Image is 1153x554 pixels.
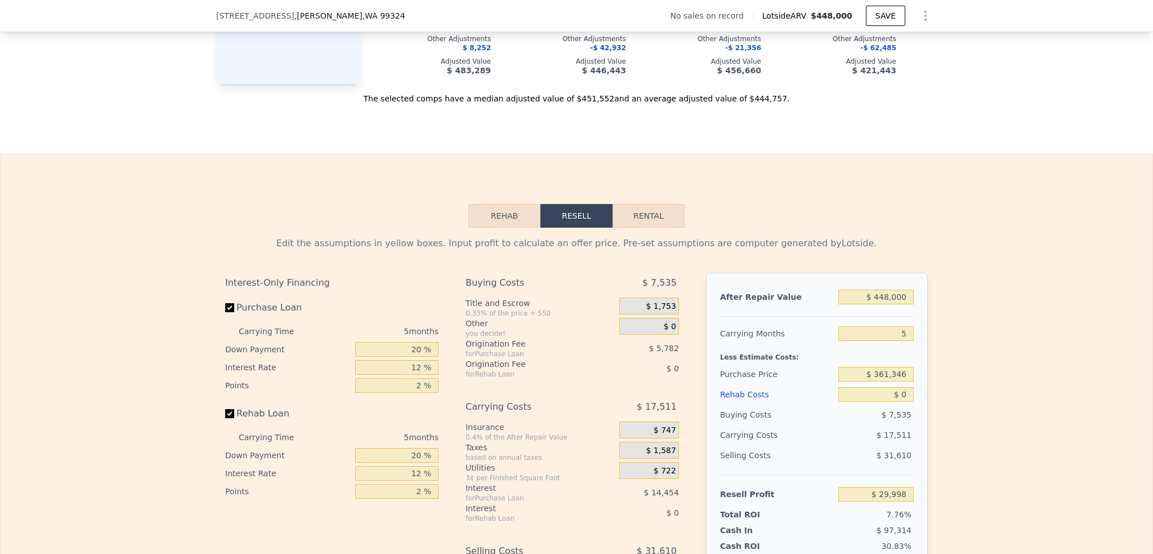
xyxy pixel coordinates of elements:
[582,66,626,75] span: $ 446,443
[720,509,790,520] div: Total ROI
[239,322,312,340] div: Carrying Time
[720,525,790,536] div: Cash In
[779,34,896,43] div: Other Adjustments
[882,410,911,419] span: $ 7,535
[779,57,896,66] div: Adjusted Value
[509,57,626,66] div: Adjusted Value
[646,446,676,456] span: $ 1,587
[466,462,615,473] div: Utilities
[877,451,911,460] span: $ 31,610
[374,57,491,66] div: Adjusted Value
[225,303,234,312] input: Purchase Loan
[225,464,351,482] div: Interest Rate
[720,540,801,552] div: Cash ROI
[720,425,790,445] div: Carrying Costs
[225,376,351,395] div: Points
[642,273,677,293] span: $ 7,535
[466,338,591,349] div: Origination Fee
[466,329,615,338] div: you decide!
[374,34,491,43] div: Other Adjustments
[725,44,761,52] span: -$ 21,356
[720,344,914,364] div: Less Estimate Costs:
[720,405,834,425] div: Buying Costs
[914,5,937,27] button: Show Options
[590,44,626,52] span: -$ 42,932
[720,384,834,405] div: Rehab Costs
[225,482,351,500] div: Points
[654,466,676,476] span: $ 722
[466,442,615,453] div: Taxes
[316,428,439,446] div: 5 months
[466,503,591,514] div: Interest
[540,204,613,228] button: Resell
[225,273,439,293] div: Interest-Only Financing
[466,309,615,318] div: 0.33% of the price + 550
[646,302,676,312] span: $ 1,753
[466,370,591,379] div: for Rehab Loan
[509,34,626,43] div: Other Adjustments
[720,287,834,307] div: After Repair Value
[466,273,591,293] div: Buying Costs
[466,433,615,442] div: 0.4% of the After Repair Value
[877,526,911,535] span: $ 97,314
[811,11,852,20] span: $448,000
[914,57,1031,66] div: Adjusted Value
[882,542,911,551] span: 30.83%
[762,10,811,21] span: Lotside ARV
[216,10,294,21] span: [STREET_ADDRESS]
[466,494,591,503] div: for Purchase Loan
[468,204,540,228] button: Rehab
[466,473,615,482] div: 3¢ per Finished Square Foot
[877,431,911,440] span: $ 17,511
[613,204,685,228] button: Rental
[294,10,405,21] span: , [PERSON_NAME]
[225,446,351,464] div: Down Payment
[717,66,761,75] span: $ 456,660
[225,298,351,318] label: Purchase Loan
[225,237,928,250] div: Edit the assumptions in yellow boxes. Input profit to calculate an offer price. Pre-set assumptio...
[466,422,615,433] div: Insurance
[671,10,753,21] div: No sales on record
[644,57,761,66] div: Adjusted Value
[225,409,234,418] input: Rehab Loan
[463,44,491,52] span: $ 8,252
[887,510,911,519] span: 7.76%
[466,453,615,462] div: based on annual taxes
[466,349,591,358] div: for Purchase Loan
[363,11,405,20] span: , WA 99324
[644,34,761,43] div: Other Adjustments
[466,514,591,523] div: for Rehab Loan
[654,426,676,436] span: $ 747
[466,358,591,370] div: Origination Fee
[649,344,678,353] span: $ 5,782
[664,322,676,332] span: $ 0
[644,488,679,497] span: $ 14,454
[852,66,896,75] span: $ 421,443
[637,397,677,417] span: $ 17,511
[720,364,834,384] div: Purchase Price
[866,6,905,26] button: SAVE
[216,84,937,104] div: The selected comps have a median adjusted value of $451,552 and an average adjusted value of $444...
[239,428,312,446] div: Carrying Time
[225,404,351,424] label: Rehab Loan
[466,482,591,494] div: Interest
[225,340,351,358] div: Down Payment
[225,358,351,376] div: Interest Rate
[316,322,439,340] div: 5 months
[466,298,615,309] div: Title and Escrow
[447,66,491,75] span: $ 483,289
[667,364,679,373] span: $ 0
[720,484,834,504] div: Resell Profit
[860,44,896,52] span: -$ 62,485
[914,34,1031,43] div: Other Adjustments
[466,397,591,417] div: Carrying Costs
[720,445,834,466] div: Selling Costs
[466,318,615,329] div: Other
[720,323,834,344] div: Carrying Months
[667,508,679,517] span: $ 0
